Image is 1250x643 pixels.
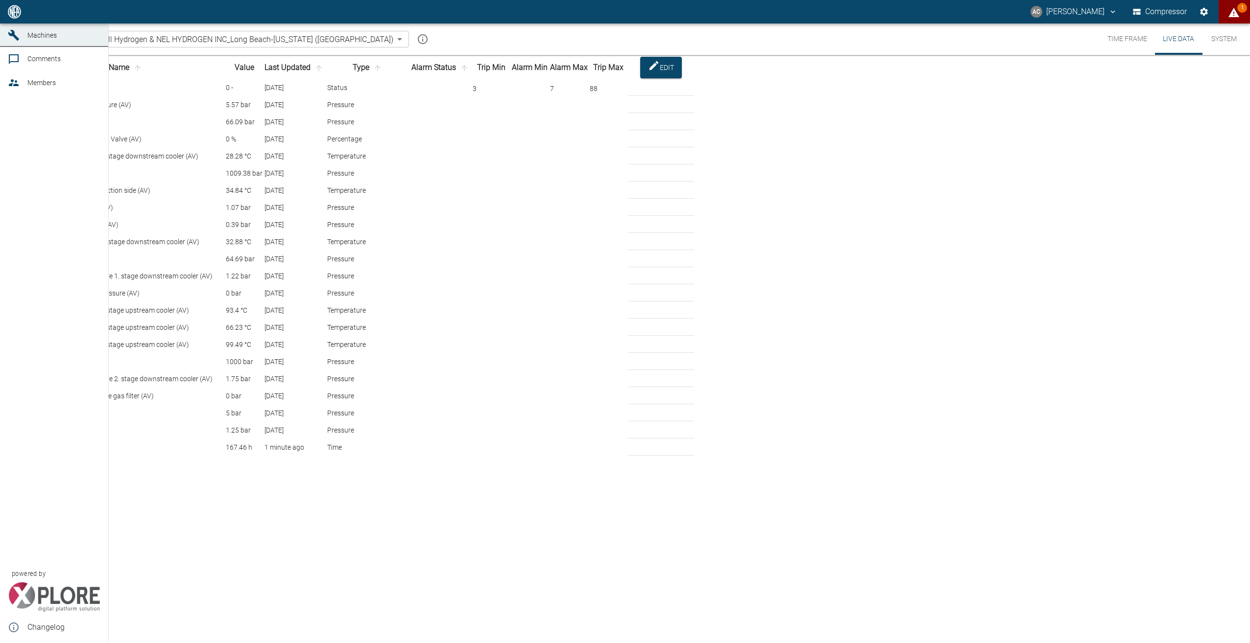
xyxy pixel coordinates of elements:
td: PT60 discharge pressure (AV) [28,217,224,233]
div: 0.38921443 bar [226,220,263,230]
span: powered by [12,569,46,578]
button: Settings [1195,3,1213,21]
td: Oil_3rd_Stage_Max (AV) [28,165,224,182]
td: Pressure [327,405,410,421]
div: 8/27/2025, 5:39:06 PM [264,271,325,281]
span: Members [27,79,56,87]
span: sort-type [371,64,384,72]
td: Time [327,439,410,456]
div: 8/27/2025, 5:39:06 PM [264,305,325,316]
button: edit-alarms [640,57,682,78]
div: 8/27/2025, 5:39:06 PM [264,185,325,196]
div: 1000 bar [226,357,263,367]
div: 8/27/2025, 5:39:06 PM [264,100,325,110]
td: Pressure [327,422,410,438]
div: AC [1031,6,1042,18]
div: 8/27/2025, 5:39:06 PM [264,220,325,230]
th: Name [28,56,224,79]
td: TIT30 gas temperature 2. stage upstream cooler (AV) [28,302,224,319]
div: 8/27/2025, 5:39:06 PM [264,134,325,144]
div: 34.837963 °C [226,185,263,196]
div: 8/27/2025, 5:39:06 PM [264,237,325,247]
div: 88 [590,82,626,94]
div: 1.25 bar [226,425,263,436]
td: Oil_1st_Stage_Max (AV) [28,114,224,130]
th: Alarm Status [411,56,471,79]
span: sort-name [131,64,144,72]
td: Temperature [327,302,410,319]
td: Pressure [327,251,410,267]
div: 167.457805648162 h [226,442,263,453]
th: Last Updated [264,56,326,79]
td: Oil_2nd_Stage_Max (AV) [28,405,224,421]
button: mission info [413,29,433,49]
span: 20.00008/1_Shell Hydrogen & NEL HYDROGEN INC_Long Beach-[US_STATE] ([GEOGRAPHIC_DATA]) [52,34,393,45]
div: 1.7548829 bar [226,374,263,384]
div: 8/27/2025, 5:39:06 PM [264,425,325,436]
div: 8/27/2025, 5:39:06 PM [264,357,325,367]
div: 8/27/2025, 5:39:06 PM [264,288,325,299]
div: 8/27/2025, 5:39:06 PM [264,391,325,401]
span: 1 [1237,3,1247,13]
td: Temperature [327,337,410,353]
td: TIT21 Gas temperature 1. stage downstream cooler (AV) [28,234,224,250]
div: 28.284145 °C [226,151,263,161]
div: 1009.375 bar [226,168,263,179]
button: Compressor [1131,3,1189,21]
th: Alarm Min [511,56,549,79]
th: Trip Max [589,56,627,79]
div: 8/27/2025, 5:39:06 PM [264,151,325,161]
td: Temperature [327,234,410,250]
div: 0.00072337966 bar [226,391,263,401]
td: TIT31 gas temperature 2. stage downstream cooler (AV) [28,148,224,164]
td: Temperature [327,148,410,164]
div: 0 bar [226,288,263,299]
div: 7 [550,82,588,94]
span: Changelog [27,621,100,633]
td: Pressure [327,97,410,113]
img: Xplore Logo [8,582,100,612]
button: andres.charles@neacusa.com [1029,3,1119,21]
td: Pressure [327,285,410,301]
div: 5.5673103 bar [226,100,263,110]
div: 32.88484 °C [226,237,263,247]
div: 1.0679977 bar [226,203,263,213]
span: Machines [27,31,57,39]
button: System [1202,23,1246,55]
td: PT30 intermediate pressure 2. stage downstream cooler (AV) [28,371,224,387]
td: Compressor Running (AV) [28,80,224,96]
td: Status [327,80,410,96]
td: PT11 (failsafe) suction pressure (AV) [28,285,224,301]
div: 8/27/2025, 5:39:06 PM [264,117,325,127]
td: Pressure [327,200,410,216]
div: 5 bar [226,408,263,418]
th: Trip Min [472,56,510,79]
td: PDT10 differential pressure gas filter (AV) [28,388,224,404]
span: sort-time [312,64,325,72]
div: 8/27/2025, 5:39:06 PM [264,322,325,333]
td: PT90 instrument air pressure (AV) [28,97,224,113]
td: TIT20 gas temperature 1. stage upstream cooler (AV) [28,337,224,353]
td: Pressure [327,217,410,233]
div: 0 % [226,134,263,144]
div: 66.09375 bar [226,117,263,127]
div: 8/27/2025, 5:39:06 PM [264,340,325,350]
div: 9/16/2025, 7:45:57 AM [264,442,325,453]
div: 8/27/2025, 5:39:06 PM [264,254,325,264]
div: 8/27/2025, 5:39:06 PM [264,168,325,179]
th: Value [225,56,263,79]
div: 8/27/2025, 5:39:06 PM [264,408,325,418]
span: Comments [27,55,61,63]
td: Oil_2nd_Stage_Min (AV) [28,422,224,438]
td: Temperature [327,320,410,336]
td: PT10_Suction pressure (AV) [28,200,224,216]
td: TIT60 gas temperature 3. stage upstream cooler (AV) [28,320,224,336]
td: OperatingHours (AV) [28,439,224,456]
td: Percentage [327,131,410,147]
div: 8/27/2025, 5:39:06 PM [264,203,325,213]
td: Pressure [327,354,410,370]
div: 64.6875 bar [226,254,263,264]
span: sort-status [458,64,471,72]
td: Temperature [327,183,410,199]
div: 8/27/2025, 5:39:06 PM [264,83,325,93]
